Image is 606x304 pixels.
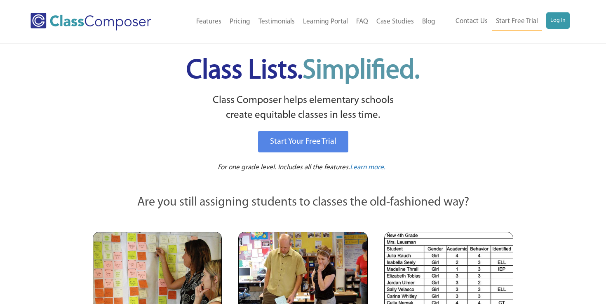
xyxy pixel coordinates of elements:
[258,131,348,152] a: Start Your Free Trial
[350,164,385,171] span: Learn more.
[186,58,420,84] span: Class Lists.
[352,13,372,31] a: FAQ
[192,13,225,31] a: Features
[350,163,385,173] a: Learn more.
[254,13,299,31] a: Testimonials
[546,12,570,29] a: Log In
[173,13,439,31] nav: Header Menu
[492,12,542,31] a: Start Free Trial
[451,12,492,30] a: Contact Us
[303,58,420,84] span: Simplified.
[92,93,514,123] p: Class Composer helps elementary schools create equitable classes in less time.
[372,13,418,31] a: Case Studies
[218,164,350,171] span: For one grade level. Includes all the features.
[439,12,570,31] nav: Header Menu
[31,13,151,30] img: Class Composer
[270,138,336,146] span: Start Your Free Trial
[299,13,352,31] a: Learning Portal
[93,194,513,212] p: Are you still assigning students to classes the old-fashioned way?
[418,13,439,31] a: Blog
[225,13,254,31] a: Pricing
